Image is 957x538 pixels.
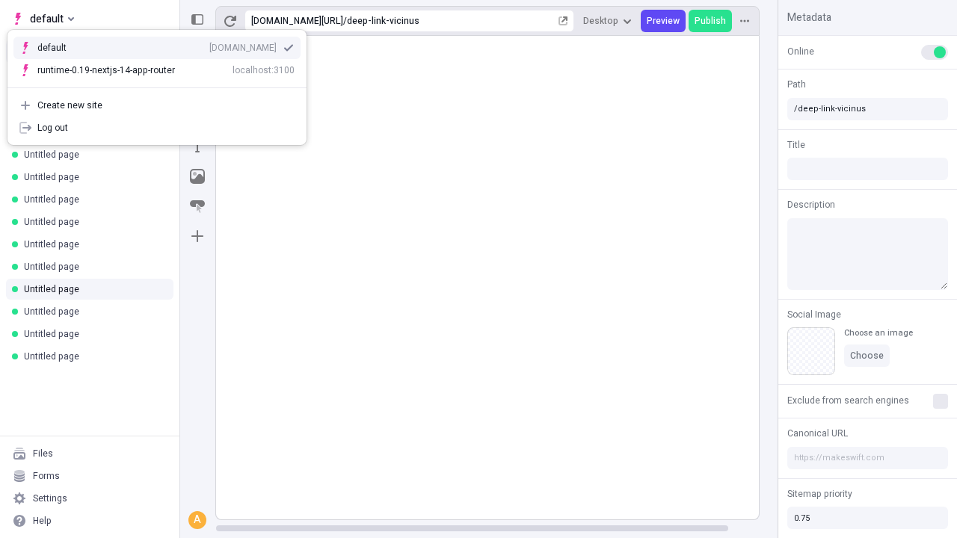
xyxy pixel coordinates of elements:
div: Forms [33,470,60,482]
span: Exclude from search engines [787,394,909,407]
span: Desktop [583,15,618,27]
button: Select site [6,7,80,30]
div: Files [33,448,53,460]
div: Untitled page [24,261,161,273]
div: Untitled page [24,238,161,250]
div: Suggestions [7,31,307,87]
span: Preview [647,15,680,27]
div: Untitled page [24,306,161,318]
div: Untitled page [24,149,161,161]
div: Help [33,515,52,527]
button: Text [184,133,211,160]
span: Canonical URL [787,427,848,440]
button: Choose [844,344,890,367]
span: Sitemap priority [787,487,852,501]
div: Untitled page [24,328,161,340]
span: default [30,10,64,28]
button: Preview [641,10,686,32]
span: Online [787,45,814,58]
button: Publish [689,10,732,32]
div: Untitled page [24,194,161,205]
div: / [343,15,347,27]
span: Description [787,198,835,211]
div: Untitled page [24,171,161,183]
span: Social Image [787,308,841,321]
input: https://makeswift.com [787,447,948,469]
div: deep-link-vicinus [347,15,556,27]
button: Desktop [577,10,638,32]
div: Choose an image [844,327,913,338]
div: default [37,42,90,54]
button: Image [184,163,211,190]
div: Untitled page [24,350,161,362]
div: runtime-0.19-nextjs-14-app-router [37,64,175,76]
div: localhost:3100 [233,64,295,76]
span: Publish [695,15,726,27]
button: Button [184,193,211,220]
div: A [190,513,205,528]
div: Settings [33,492,67,504]
div: Untitled page [24,216,161,228]
div: [DOMAIN_NAME] [209,42,277,54]
span: Title [787,138,805,152]
div: [URL][DOMAIN_NAME] [251,15,343,27]
span: Path [787,78,806,91]
span: Choose [850,350,884,362]
div: Untitled page [24,283,161,295]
